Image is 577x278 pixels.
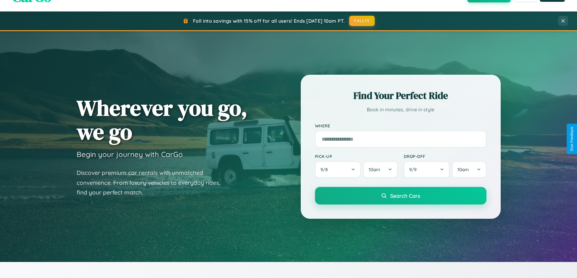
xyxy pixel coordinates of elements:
h3: Begin your journey with CarGo [77,150,183,159]
label: Where [315,123,486,128]
p: Discover premium car rentals with unmatched convenience. From luxury vehicles to everyday rides, ... [77,168,228,198]
button: FALL15 [349,16,375,26]
label: Pick-up [315,154,398,159]
span: Fall into savings with 15% off for all users! Ends [DATE] 10am PT. [193,18,345,24]
button: 9/8 [315,161,361,178]
button: Search Cars [315,187,486,204]
span: Search Cars [390,192,420,199]
button: 10am [452,161,486,178]
button: 9/9 [404,161,450,178]
span: 9 / 8 [320,167,331,172]
div: Give Feedback [570,127,574,151]
button: 10am [363,161,397,178]
label: Drop-off [404,154,486,159]
p: Book in minutes, drive in style [315,105,486,114]
span: 10am [457,167,469,172]
span: 10am [369,167,380,172]
h1: Wherever you go, we go [77,96,247,144]
span: 9 / 9 [409,167,419,172]
h2: Find Your Perfect Ride [315,89,486,102]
